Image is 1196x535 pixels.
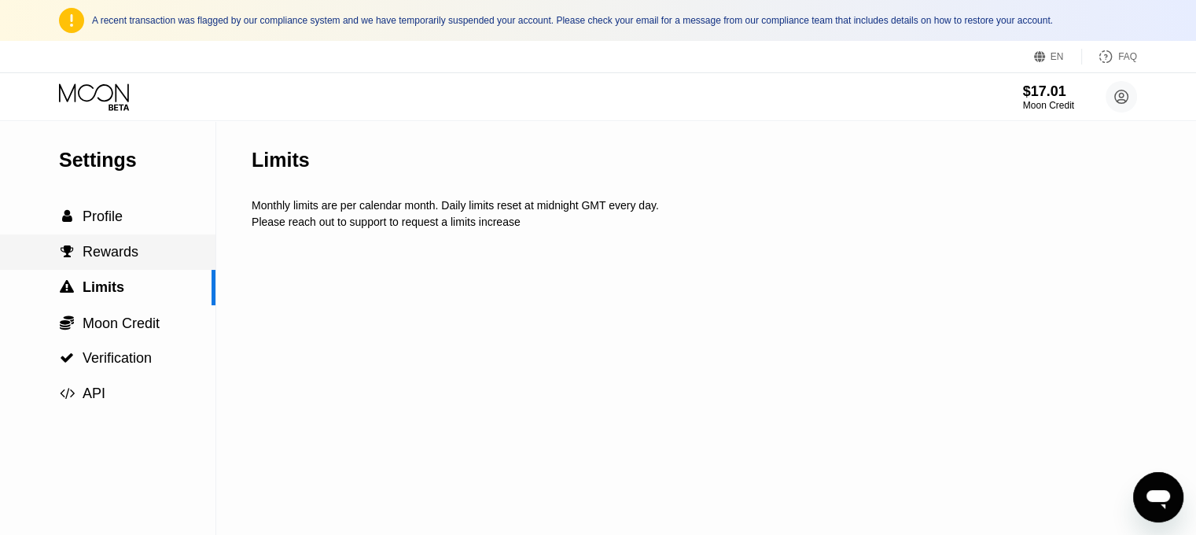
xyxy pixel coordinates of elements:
[83,208,123,224] span: Profile
[62,209,72,223] span: 
[1051,51,1064,62] div: EN
[59,245,75,259] div: 
[60,386,75,400] span: 
[83,386,105,401] span: API
[61,245,74,259] span: 
[59,280,75,294] div: 
[1023,83,1074,111] div: $17.01Moon Credit
[83,279,124,295] span: Limits
[1118,51,1137,62] div: FAQ
[1133,472,1183,522] iframe: Button to launch messaging window, conversation in progress
[59,149,215,172] div: Settings
[1023,83,1074,100] div: $17.01
[1023,100,1074,111] div: Moon Credit
[1082,49,1137,65] div: FAQ
[60,351,74,365] span: 
[252,149,310,172] div: Limits
[59,209,75,223] div: 
[59,386,75,400] div: 
[83,244,138,260] span: Rewards
[60,280,74,294] span: 
[83,315,160,331] span: Moon Credit
[60,315,74,330] span: 
[1034,49,1082,65] div: EN
[59,351,75,365] div: 
[92,15,1137,26] div: A recent transaction was flagged by our compliance system and we have temporarily suspended your ...
[59,315,75,330] div: 
[83,350,152,366] span: Verification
